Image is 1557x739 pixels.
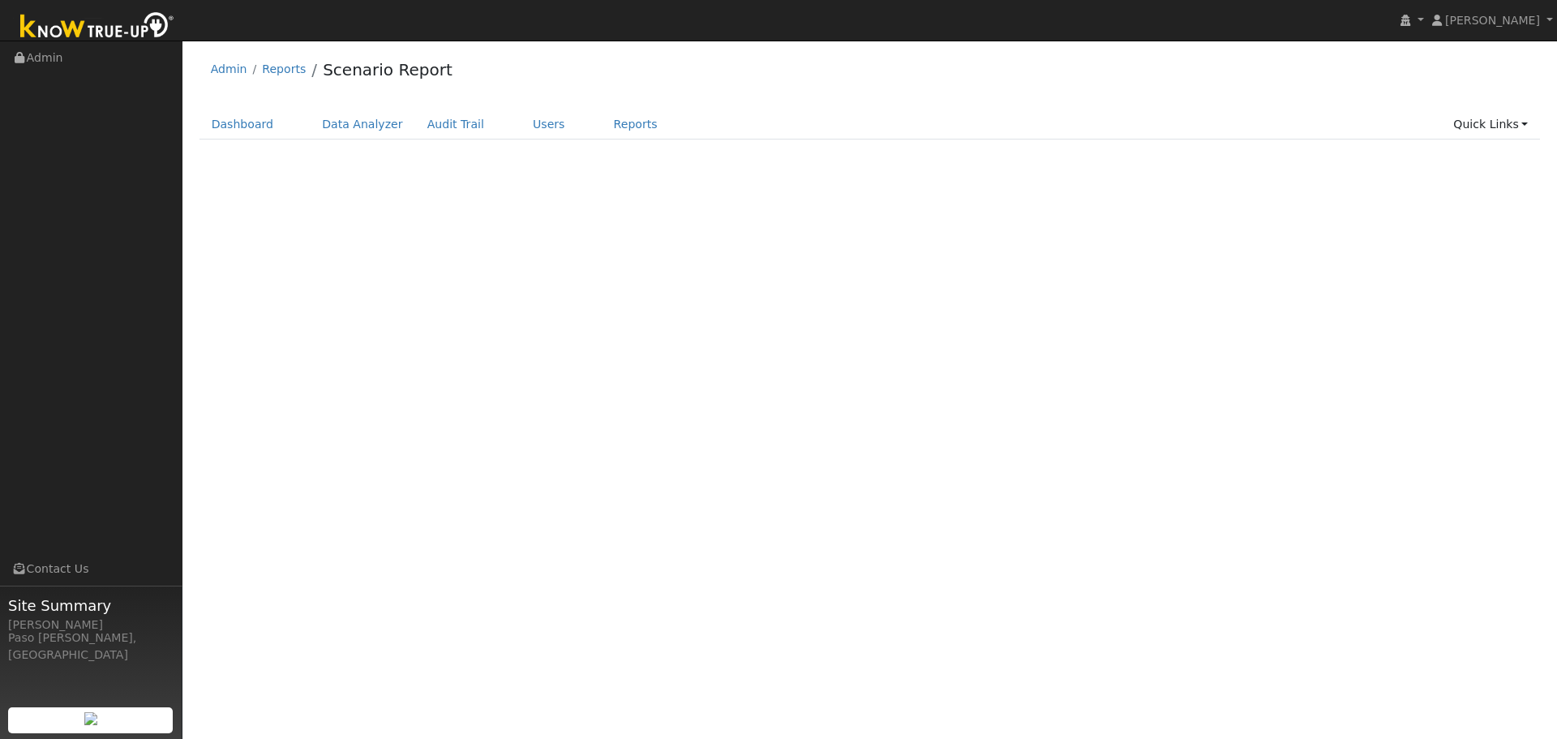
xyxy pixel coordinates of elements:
a: Scenario Report [323,60,453,79]
a: Admin [211,62,247,75]
img: retrieve [84,712,97,725]
img: Know True-Up [12,9,182,45]
span: Site Summary [8,595,174,617]
a: Data Analyzer [310,110,415,140]
a: Users [521,110,577,140]
div: [PERSON_NAME] [8,617,174,634]
span: [PERSON_NAME] [1445,14,1540,27]
a: Quick Links [1441,110,1540,140]
div: Paso [PERSON_NAME], [GEOGRAPHIC_DATA] [8,629,174,664]
a: Dashboard [199,110,286,140]
a: Reports [262,62,306,75]
a: Reports [602,110,670,140]
a: Audit Trail [415,110,496,140]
